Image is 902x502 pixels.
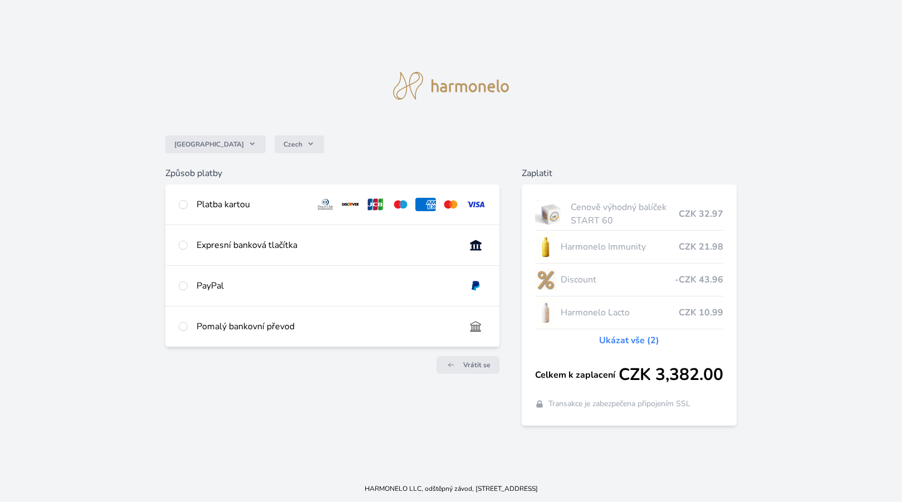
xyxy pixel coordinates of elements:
[675,273,723,286] span: -CZK 43.96
[465,198,486,211] img: visa.svg
[390,198,411,211] img: maestro.svg
[561,273,675,286] span: Discount
[548,398,690,410] span: Transakce je zabezpečena připojením SSL
[197,279,457,293] div: PayPal
[571,201,679,227] span: Cenově výhodný balíček START 60
[679,207,723,221] span: CZK 32.97
[561,240,679,254] span: Harmonelo Immunity
[535,233,556,261] img: IMMUNITY_se_stinem_x-lo.jpg
[463,360,491,369] span: Vrátit se
[165,135,266,153] button: [GEOGRAPHIC_DATA]
[315,198,336,211] img: diners.svg
[465,279,486,293] img: paypal.svg
[197,198,307,211] div: Platba kartou
[535,266,556,294] img: discount-lo.png
[283,140,302,149] span: Czech
[365,198,386,211] img: jcb.svg
[340,198,361,211] img: discover.svg
[165,167,499,180] h6: Způsob platby
[440,198,461,211] img: mc.svg
[522,167,737,180] h6: Zaplatit
[619,365,723,385] span: CZK 3,382.00
[197,238,457,252] div: Expresní banková tlačítka
[561,306,679,319] span: Harmonelo Lacto
[393,72,509,100] img: logo.svg
[535,200,567,228] img: start.jpg
[679,306,723,319] span: CZK 10.99
[274,135,324,153] button: Czech
[535,299,556,326] img: CLEAN_LACTO_se_stinem_x-hi-lo.jpg
[679,240,723,254] span: CZK 21.98
[465,320,486,333] img: bankTransfer_IBAN.svg
[437,356,499,374] a: Vrátit se
[465,238,486,252] img: onlineBanking_CZ.svg
[415,198,436,211] img: amex.svg
[535,368,619,382] span: Celkem k zaplacení
[599,334,659,347] a: Ukázat vše (2)
[174,140,244,149] span: [GEOGRAPHIC_DATA]
[197,320,457,333] div: Pomalý bankovní převod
